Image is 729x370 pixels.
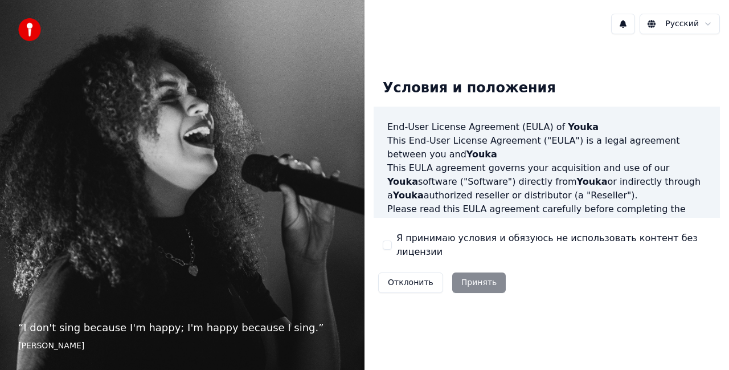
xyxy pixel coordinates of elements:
[387,176,418,187] span: Youka
[378,273,443,293] button: Отклонить
[466,149,497,160] span: Youka
[387,202,706,257] p: Please read this EULA agreement carefully before completing the installation process and using th...
[544,217,575,228] span: Youka
[374,70,565,107] div: Условия и положения
[387,134,706,161] p: This End-User License Agreement ("EULA") is a legal agreement between you and
[387,161,706,202] p: This EULA agreement governs your acquisition and use of our software ("Software") directly from o...
[387,120,706,134] h3: End-User License Agreement (EULA) of
[18,320,346,336] p: “ I don't sing because I'm happy; I'm happy because I sing. ”
[396,231,711,259] label: Я принимаю условия и обязуюсь не использовать контент без лицензии
[18,18,41,41] img: youka
[577,176,608,187] span: Youka
[393,190,424,201] span: Youka
[568,121,599,132] span: Youka
[18,340,346,352] footer: [PERSON_NAME]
